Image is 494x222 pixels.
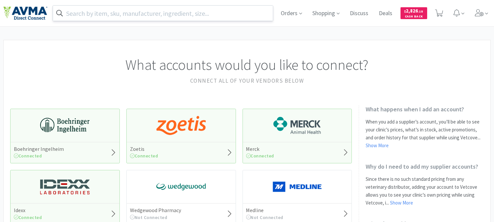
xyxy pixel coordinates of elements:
[246,153,274,159] span: Connected
[401,4,427,22] a: $2,826.18Cash Back
[10,76,484,85] h2: Connect all of your vendors below
[348,11,371,16] a: Discuss
[404,9,406,14] span: $
[418,9,423,14] span: . 18
[246,214,284,220] span: Not Connected
[130,146,158,153] h5: Zoetis
[377,11,395,16] a: Deals
[156,177,206,197] img: e40baf8987b14801afb1611fffac9ca4_8.png
[404,15,423,19] span: Cash Back
[366,163,484,170] h2: Why do I need to add my supplier accounts?
[40,177,90,197] img: 13250b0087d44d67bb1668360c5632f9_13.png
[10,53,484,76] h1: What accounts would you like to connect?
[246,207,284,214] h5: Medline
[366,118,484,150] p: When you add a supplier’s account, you’ll be able to see your clinic’s prices, what’s in stock, a...
[366,142,389,149] a: Show More
[404,8,423,14] span: 2,826
[246,146,274,153] h5: Merck
[14,153,42,159] span: Connected
[53,6,273,21] input: Search by item, sku, manufacturer, ingredient, size...
[130,214,168,220] span: Not Connected
[130,153,158,159] span: Connected
[130,207,181,214] h5: Wedgewood Pharmacy
[14,146,64,153] h5: Boehringer Ingelheim
[156,116,206,135] img: a673e5ab4e5e497494167fe422e9a3ab.png
[273,116,322,135] img: 6d7abf38e3b8462597f4a2f88dede81e_176.png
[366,175,484,207] p: Since there is no such standard pricing from any veterinary distributor, adding your account to V...
[366,105,484,113] h2: What happens when I add an account?
[14,207,42,214] h5: Idexx
[3,6,47,20] img: e4e33dab9f054f5782a47901c742baa9_102.png
[390,200,413,206] a: Show More
[40,116,90,135] img: 730db3968b864e76bcafd0174db25112_22.png
[14,214,42,220] span: Connected
[273,177,322,197] img: a646391c64b94eb2892348a965bf03f3_134.png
